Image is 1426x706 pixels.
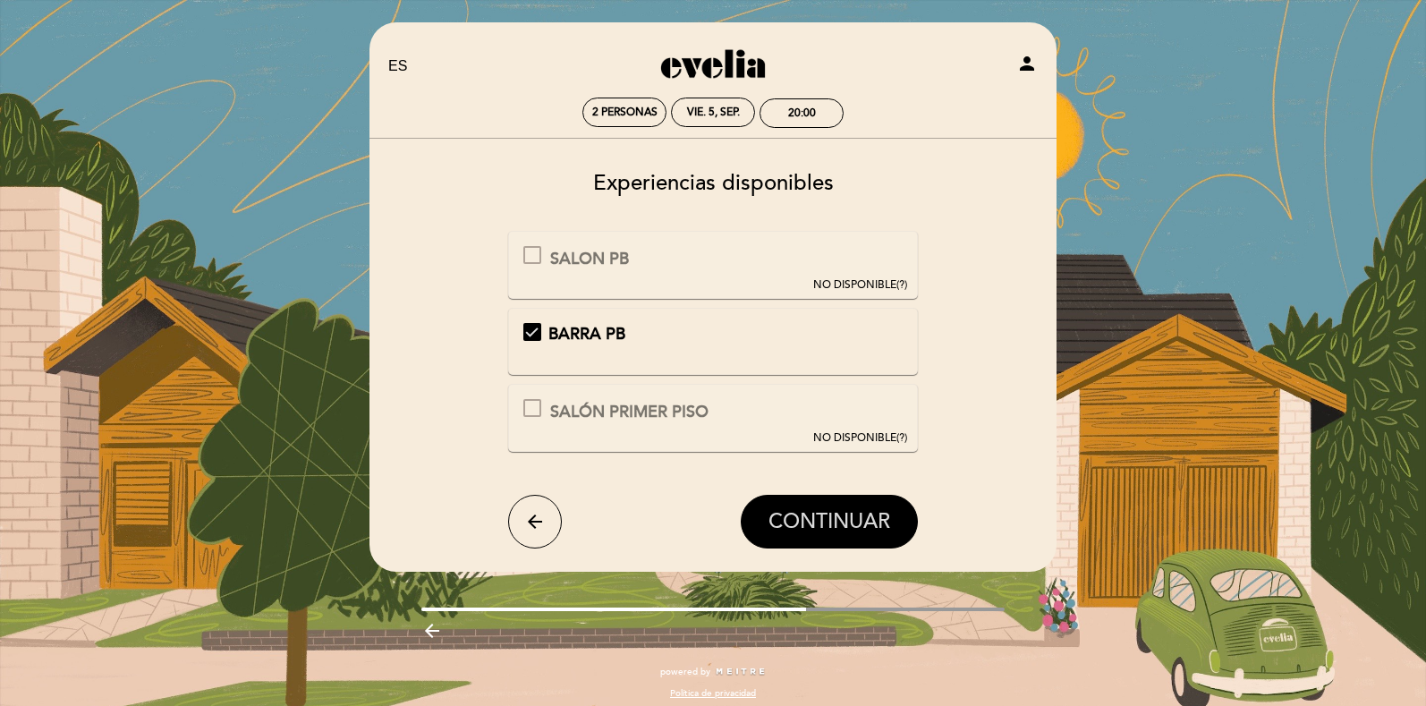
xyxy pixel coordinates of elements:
[715,668,766,676] img: MEITRE
[670,687,756,700] a: Política de privacidad
[523,323,904,346] md-checkbox: BARRA PB
[660,666,710,678] span: powered by
[813,430,907,446] div: (?)
[808,232,912,293] button: NO DISPONIBLE(?)
[1016,53,1038,74] i: person
[768,509,890,534] span: CONTINUAR
[550,248,629,271] div: SALON PB
[421,620,443,642] i: arrow_backward
[741,495,918,549] button: CONTINUAR
[592,106,658,119] span: 2 personas
[593,170,834,196] span: Experiencias disponibles
[808,385,912,446] button: NO DISPONIBLE(?)
[524,511,546,532] i: arrow_back
[687,106,740,119] div: vie. 5, sep.
[550,401,709,424] div: SALÓN PRIMER PISO
[660,666,766,678] a: powered by
[601,42,825,91] a: Evelia
[813,278,896,292] span: NO DISPONIBLE
[548,324,625,344] span: BARRA PB
[813,277,907,293] div: (?)
[788,106,816,120] div: 20:00
[813,431,896,445] span: NO DISPONIBLE
[508,495,562,549] button: arrow_back
[1016,53,1038,81] button: person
